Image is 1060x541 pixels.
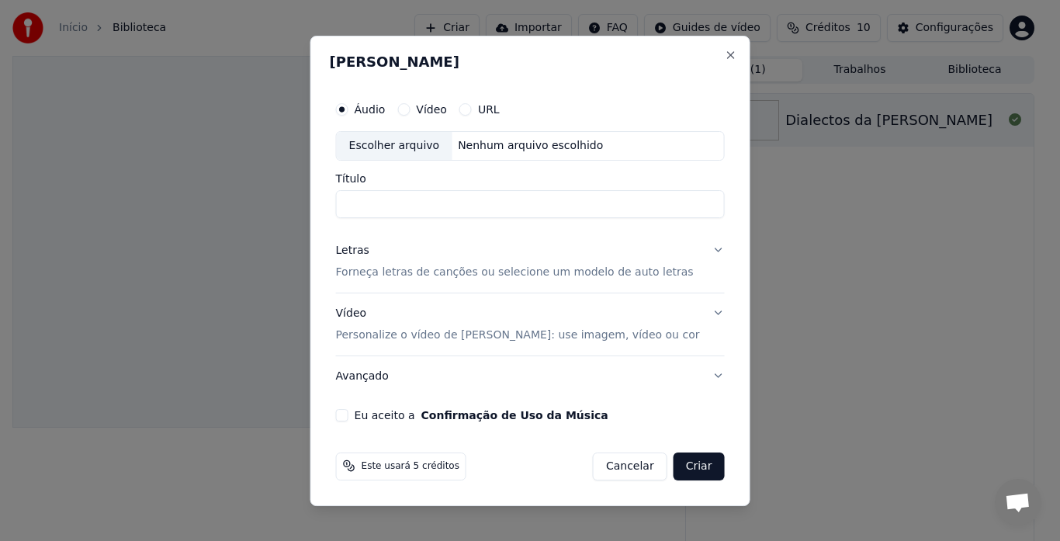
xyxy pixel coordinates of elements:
button: LetrasForneça letras de canções ou selecione um modelo de auto letras [336,231,725,293]
div: Nenhum arquivo escolhido [452,138,609,154]
label: URL [478,104,500,115]
div: Escolher arquivo [337,132,452,160]
p: Personalize o vídeo de [PERSON_NAME]: use imagem, vídeo ou cor [336,327,700,342]
span: Este usará 5 créditos [362,460,459,472]
label: Áudio [355,104,386,115]
label: Título [336,173,725,184]
button: Avançado [336,355,725,396]
label: Vídeo [416,104,447,115]
div: Letras [336,243,369,258]
p: Forneça letras de canções ou selecione um modelo de auto letras [336,265,694,280]
button: Criar [674,452,725,480]
div: Vídeo [336,306,700,343]
button: Cancelar [593,452,667,480]
button: Eu aceito a [421,409,608,420]
button: VídeoPersonalize o vídeo de [PERSON_NAME]: use imagem, vídeo ou cor [336,293,725,355]
h2: [PERSON_NAME] [330,55,731,69]
label: Eu aceito a [355,409,608,420]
